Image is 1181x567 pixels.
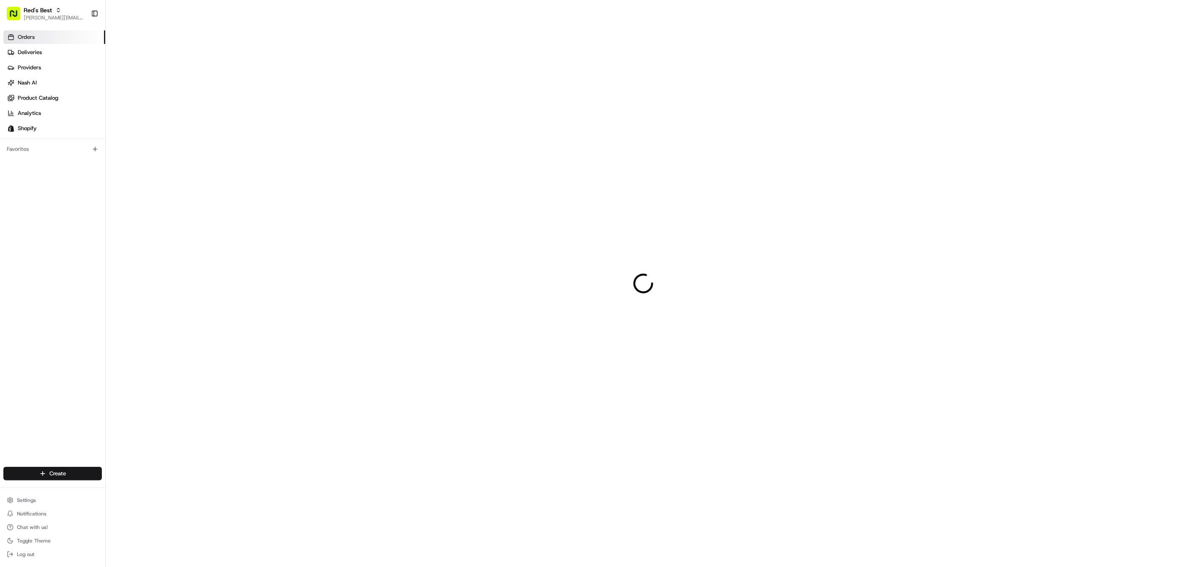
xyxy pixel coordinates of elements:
button: Chat with us! [3,521,102,533]
span: • [70,154,73,161]
img: Wisdom Oko [8,123,22,140]
a: Orders [3,30,105,44]
span: Nash AI [18,79,37,87]
a: Nash AI [3,76,105,90]
span: Wisdom [PERSON_NAME] [26,131,90,138]
span: Product Catalog [18,94,58,102]
div: We're available if you need us! [38,90,116,96]
a: 📗Knowledge Base [5,186,68,201]
a: Product Catalog [3,91,105,105]
span: Settings [17,497,36,504]
img: Shopify logo [8,125,14,132]
span: [DATE] [75,154,92,161]
img: Nash [8,9,25,26]
span: Deliveries [18,49,42,56]
span: • [92,131,95,138]
button: [PERSON_NAME][EMAIL_ADDRESS][DOMAIN_NAME] [24,14,84,21]
div: Past conversations [8,110,57,117]
a: 💻API Documentation [68,186,139,201]
button: Notifications [3,508,102,520]
a: Providers [3,61,105,74]
span: Notifications [17,510,46,517]
input: Clear [22,55,139,64]
span: [DATE] [96,131,114,138]
img: Gabrielle LeFevre [8,146,22,160]
div: Start new chat [38,81,139,90]
span: Chat with us! [17,524,48,531]
button: Create [3,467,102,480]
span: Log out [17,551,34,558]
a: Analytics [3,106,105,120]
button: Start new chat [144,84,154,94]
button: Toggle Theme [3,535,102,547]
span: Create [49,470,66,477]
span: Orders [18,33,35,41]
div: 💻 [71,190,78,197]
span: Analytics [18,109,41,117]
span: [PERSON_NAME] [26,154,68,161]
img: 1736555255976-a54dd68f-1ca7-489b-9aae-adbdc363a1c4 [17,132,24,139]
a: Deliveries [3,46,105,59]
span: Toggle Theme [17,537,51,544]
button: Red's Best[PERSON_NAME][EMAIL_ADDRESS][DOMAIN_NAME] [3,3,87,24]
button: Red's Best [24,6,52,14]
div: Favorites [3,142,102,156]
span: Providers [18,64,41,71]
span: API Documentation [80,189,136,198]
img: 4063428016438_5565f07e3891008996a2_72.png [18,81,33,96]
button: See all [131,109,154,119]
button: Log out [3,548,102,560]
span: Knowledge Base [17,189,65,198]
div: 📗 [8,190,15,197]
button: Settings [3,494,102,506]
a: Powered byPylon [60,210,102,216]
p: Welcome 👋 [8,34,154,48]
span: Pylon [84,210,102,216]
a: Shopify [3,122,105,135]
img: 1736555255976-a54dd68f-1ca7-489b-9aae-adbdc363a1c4 [8,81,24,96]
span: Shopify [18,125,37,132]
